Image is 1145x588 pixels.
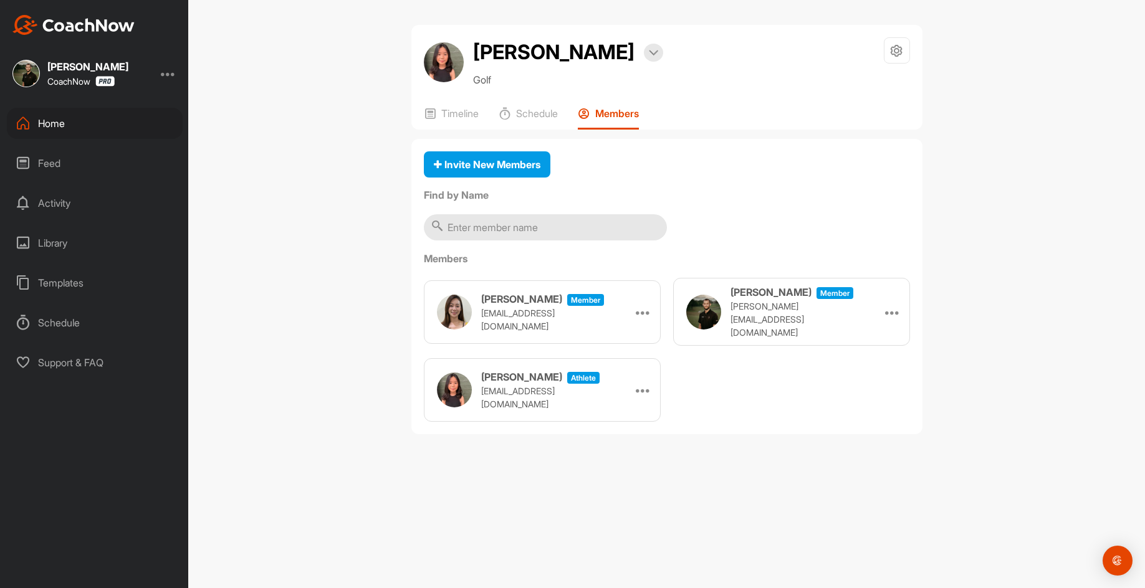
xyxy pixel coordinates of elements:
[567,294,604,306] span: Member
[649,50,658,56] img: arrow-down
[567,372,600,384] span: athlete
[424,214,667,240] input: Enter member name
[473,37,635,67] h2: [PERSON_NAME]
[481,306,606,333] p: [EMAIL_ADDRESS][DOMAIN_NAME]
[1103,546,1133,576] div: Open Intercom Messenger
[424,151,550,178] button: Invite New Members
[731,300,855,339] p: [PERSON_NAME][EMAIL_ADDRESS][DOMAIN_NAME]
[481,292,562,306] h3: [PERSON_NAME]
[7,148,183,179] div: Feed
[47,76,115,87] div: CoachNow
[731,285,812,300] h3: [PERSON_NAME]
[516,107,558,120] p: Schedule
[7,187,183,219] div: Activity
[817,287,853,299] span: Member
[424,42,464,82] img: avatar
[595,107,639,120] p: Members
[441,107,479,120] p: Timeline
[12,60,40,87] img: square_3641e69a23774a22bb1969e55584baa6.jpg
[437,295,472,330] img: user
[7,267,183,298] div: Templates
[686,295,721,330] img: user
[481,369,562,384] h3: [PERSON_NAME]
[434,158,540,171] span: Invite New Members
[424,251,910,266] label: Members
[7,307,183,338] div: Schedule
[47,62,128,72] div: [PERSON_NAME]
[95,76,115,87] img: CoachNow Pro
[481,384,606,410] p: [EMAIL_ADDRESS][DOMAIN_NAME]
[473,72,663,87] p: Golf
[7,227,183,258] div: Library
[7,347,183,378] div: Support & FAQ
[424,187,910,202] label: Find by Name
[7,108,183,139] div: Home
[12,15,135,35] img: CoachNow
[437,372,472,407] img: user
